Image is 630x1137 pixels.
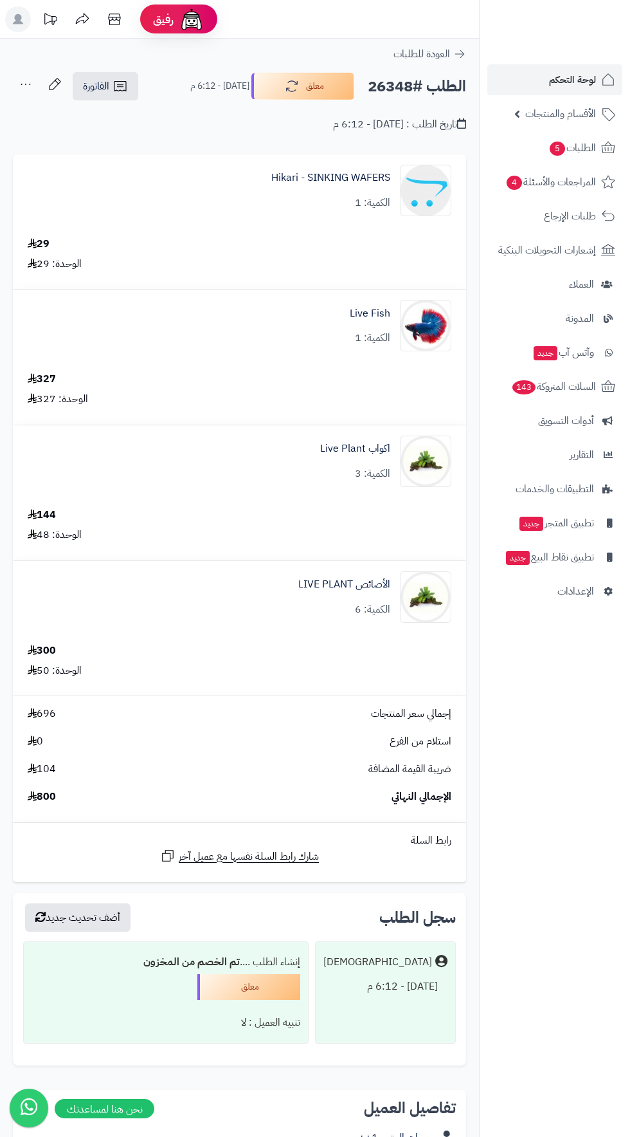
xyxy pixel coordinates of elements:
[368,73,466,100] h2: الطلب #26348
[390,734,451,749] span: استلام من الفرع
[179,849,319,864] span: شارك رابط السلة نفسها مع عميل آخر
[401,300,451,351] img: 1668693416-2844004-Center-1-90x90.jpg
[549,71,596,89] span: لوحة التحكم
[323,974,447,999] div: [DATE] - 6:12 م
[179,6,204,32] img: ai-face.png
[487,201,622,232] a: طلبات الإرجاع
[487,508,622,539] a: تطبيق المتجرجديد
[487,337,622,368] a: وآتس آبجديد
[512,380,535,394] span: 143
[355,331,390,346] div: الكمية: 1
[570,446,594,464] span: التقارير
[393,46,466,62] a: العودة للطلبات
[333,117,466,132] div: تاريخ الطلب : [DATE] - 6:12 م
[28,257,82,272] div: الوحدة: 29
[487,235,622,266] a: إشعارات التحويلات البنكية
[368,762,451,777] span: ضريبة القيمة المضافة
[569,275,594,293] span: العملاء
[487,542,622,573] a: تطبيق نقاط البيعجديد
[355,602,390,617] div: الكمية: 6
[32,1010,300,1035] div: تنبيه العميل : لا
[566,310,594,328] span: المدونة
[392,790,451,804] span: الإجمالي النهائي
[28,707,56,721] span: 696
[518,514,594,532] span: تطبيق المتجر
[25,903,130,932] button: أضف تحديث جديد
[401,571,451,623] img: 1670312342-bucephalandra-wavy-leaf-on-root-with-moss-90x90.jpg
[487,64,622,95] a: لوحة التحكم
[28,762,56,777] span: 104
[487,133,622,163] a: الطلبات5
[401,165,451,216] img: no_image-90x90.png
[28,790,56,804] span: 800
[393,46,450,62] span: العودة للطلبات
[487,474,622,504] a: التطبيقات والخدمات
[487,576,622,607] a: الإعدادات
[525,105,596,123] span: الأقسام والمنتجات
[505,173,596,191] span: المراجعات والأسئلة
[143,954,240,970] b: تم الخصم من المخزون
[548,139,596,157] span: الطلبات
[487,167,622,198] a: المراجعات والأسئلة4
[153,12,174,27] span: رفيق
[487,269,622,300] a: العملاء
[487,303,622,334] a: المدونة
[28,237,50,252] div: 29
[251,73,354,100] button: معلق
[28,392,88,407] div: الوحدة: 327
[516,480,594,498] span: التطبيقات والخدمات
[534,346,557,360] span: جديد
[197,974,300,1000] div: معلق
[18,833,461,848] div: رابط السلة
[487,439,622,470] a: التقارير
[28,372,56,387] div: 327
[550,142,565,156] span: 5
[371,707,451,721] span: إجمالي سعر المنتجات
[506,551,530,565] span: جديد
[323,955,432,970] div: [DEMOGRAPHIC_DATA]
[379,910,456,925] h3: سجل الطلب
[507,176,522,190] span: 4
[28,508,56,522] div: 144
[190,80,249,93] small: [DATE] - 6:12 م
[28,643,56,658] div: 300
[350,306,390,321] a: Live Fish
[160,848,319,864] a: شارك رابط السلة نفسها مع عميل آخر
[320,441,390,456] a: اكواب Live Plant
[28,734,43,749] span: 0
[498,241,596,259] span: إشعارات التحويلات البنكية
[557,582,594,600] span: الإعدادات
[355,467,390,481] div: الكمية: 3
[34,6,66,35] a: تحديثات المنصة
[511,378,596,396] span: السلات المتروكة
[487,405,622,436] a: أدوات التسويق
[505,548,594,566] span: تطبيق نقاط البيع
[28,663,82,678] div: الوحدة: 50
[73,72,138,100] a: الفاتورة
[32,950,300,975] div: إنشاء الطلب ....
[538,412,594,430] span: أدوات التسويق
[401,436,451,487] img: 1670312342-bucephalandra-wavy-leaf-on-root-with-moss-90x90.jpg
[23,1100,456,1116] h2: تفاصيل العميل
[28,528,82,542] div: الوحدة: 48
[271,171,390,185] a: Hikari - SINKING WAFERS
[83,79,109,94] span: الفاتورة
[519,517,543,531] span: جديد
[298,577,390,592] a: الأصائص LIVE PLANT
[487,371,622,402] a: السلات المتروكة143
[532,344,594,362] span: وآتس آب
[544,207,596,225] span: طلبات الإرجاع
[355,196,390,210] div: الكمية: 1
